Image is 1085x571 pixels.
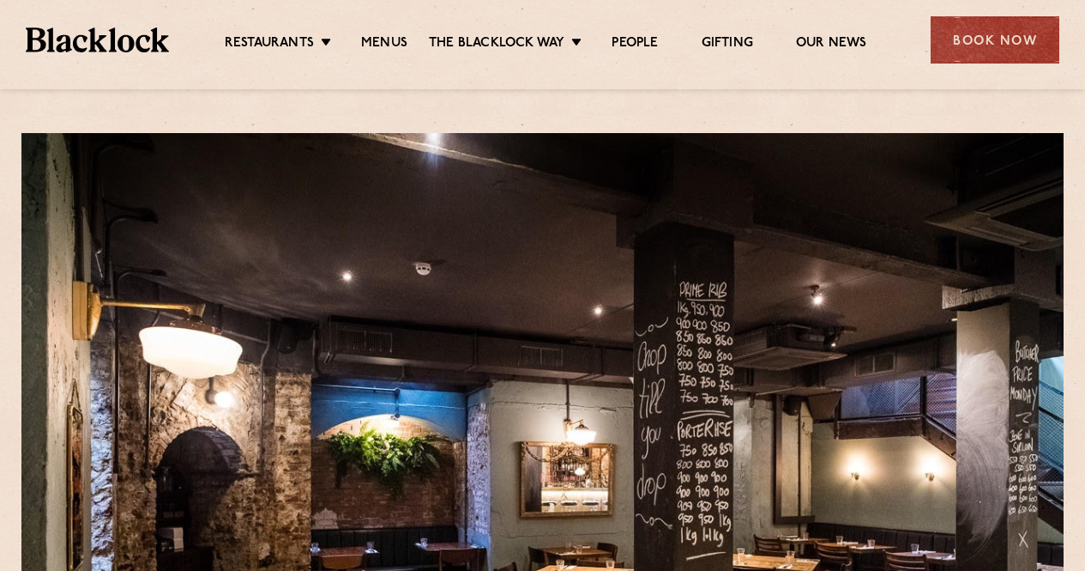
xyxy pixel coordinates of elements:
[429,35,564,54] a: The Blacklock Way
[26,27,169,52] img: BL_Textured_Logo-footer-cropped.svg
[225,35,314,54] a: Restaurants
[361,35,407,54] a: Menus
[931,16,1059,64] div: Book Now
[702,35,753,54] a: Gifting
[796,35,867,54] a: Our News
[612,35,658,54] a: People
